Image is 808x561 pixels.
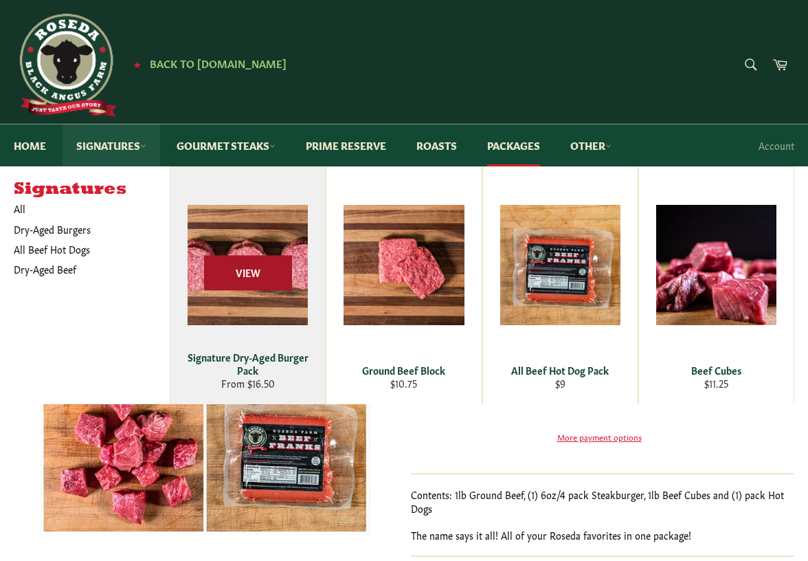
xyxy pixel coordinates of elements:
a: All Beef Hot Dog Pack All Beef Hot Dog Pack $9 [482,166,638,404]
a: Dry-Aged Beef [7,259,156,279]
a: More payment options [411,431,787,443]
p: The name says it all! All of your Roseda favorites in one package! [411,529,794,542]
a: All Beef Hot Dogs [7,239,156,259]
a: ★ Back to [DOMAIN_NAME] [126,58,287,69]
a: Roasts [403,124,471,166]
a: Ground Beef Block Ground Beef Block $10.75 [326,166,482,404]
a: Prime Reserve [292,124,400,166]
div: $10.75 [335,377,473,390]
div: All Beef Hot Dog Pack [491,364,629,377]
a: Beef Cubes Beef Cubes $11.25 [638,166,794,404]
a: Packages [473,124,554,166]
a: Other [557,124,625,166]
a: All [7,199,170,219]
img: Beef Cubes [656,205,776,325]
span: Back to [DOMAIN_NAME] [150,56,287,70]
span: ★ [133,58,141,69]
img: All Beef Hot Dog Pack [500,205,620,325]
a: Account [752,125,801,166]
a: Signature Dry-Aged Burger Pack Signature Dry-Aged Burger Pack From $16.50 View [170,166,326,404]
h5: Signatures [14,180,170,199]
a: Dry-Aged Burgers [7,219,156,239]
div: $9 [491,377,629,390]
a: Gourmet Steaks [163,124,289,166]
div: Beef Cubes [647,364,785,377]
div: Signature Dry-Aged Burger Pack [179,351,317,377]
div: Ground Beef Block [335,364,473,377]
img: Roseda Beef [14,14,117,117]
span: View [204,256,292,291]
p: Contents: 1lb Ground Beef, (1) 6oz/4 pack Steakburger, 1lb Beef Cubes and (1) pack Hot Dogs [411,488,794,515]
img: Ground Beef Block [344,205,464,325]
a: Signatures [63,124,160,166]
div: $11.25 [647,377,785,390]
